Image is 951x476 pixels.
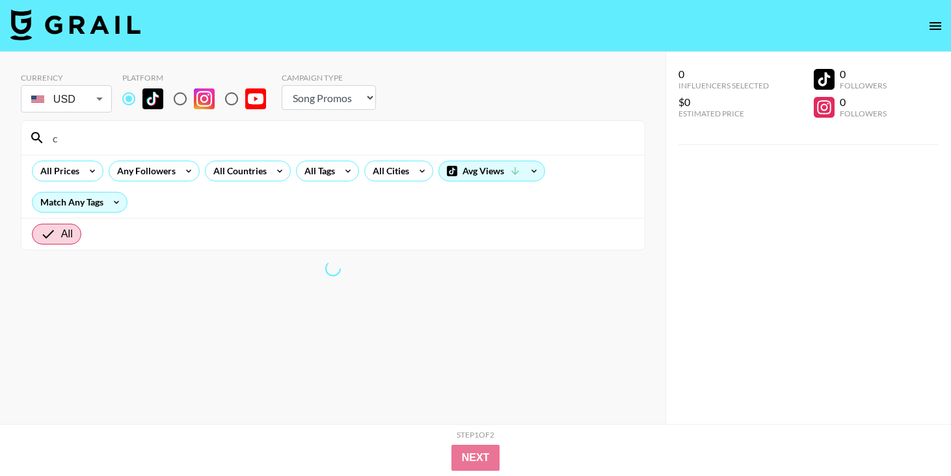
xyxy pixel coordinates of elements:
div: 0 [840,96,887,109]
button: Next [451,445,500,471]
div: Currency [21,73,112,83]
div: Followers [840,109,887,118]
div: Followers [840,81,887,90]
div: All Countries [206,161,269,181]
div: Any Followers [109,161,178,181]
div: USD [23,88,109,111]
iframe: Drift Widget Chat Controller [886,411,935,460]
img: YouTube [245,88,266,109]
div: All Prices [33,161,82,181]
img: Instagram [194,88,215,109]
div: $0 [678,96,769,109]
div: Campaign Type [282,73,376,83]
input: Search by User Name [45,127,637,148]
button: open drawer [922,13,948,39]
span: Refreshing lists, bookers, clients, countries, tags, cities, talent, talent... [325,261,341,276]
div: All Cities [365,161,412,181]
img: TikTok [142,88,163,109]
div: Platform [122,73,276,83]
div: Match Any Tags [33,192,127,212]
div: 0 [678,68,769,81]
div: 0 [840,68,887,81]
div: All Tags [297,161,338,181]
img: Grail Talent [10,9,141,40]
span: All [61,226,73,242]
div: Step 1 of 2 [457,430,494,440]
div: Influencers Selected [678,81,769,90]
div: Estimated Price [678,109,769,118]
div: Avg Views [439,161,544,181]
